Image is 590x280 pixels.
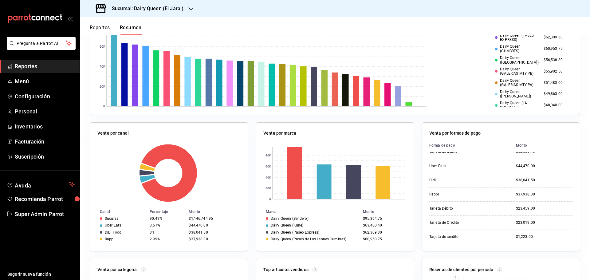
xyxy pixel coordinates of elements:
div: Dairy Queen (GALERIAS MTY PB) [495,67,538,76]
div: Dairy Queen (LA PUERTA) [495,101,538,110]
div: $37,938.30 [189,237,238,241]
div: Tarjeta de credito [429,234,491,239]
text: 0 [269,198,271,201]
div: Rappi [429,192,491,197]
text: 40K [100,65,105,69]
p: Top artículos vendidos [263,266,309,273]
div: Dairy Queen (CUMBRES) [495,44,538,53]
span: Super Admin Parrot [15,210,75,218]
td: $60,953.75 [541,43,572,54]
span: Inventarios [15,122,75,131]
div: $63,480.40 [363,223,404,227]
td: $51,483.00 [541,77,572,89]
span: Sugerir nueva función [7,271,75,278]
th: Monto [511,139,572,152]
div: $38,041.50 [189,230,238,235]
div: Dairy Queen (Paseo de Los Leones Cumbres) [271,237,346,241]
button: Reportes [90,25,110,35]
button: Resumen [120,25,142,35]
div: navigation tabs [90,25,142,35]
th: Porcentaje [147,208,186,215]
button: Pregunta a Parrot AI [7,37,76,50]
td: $48,040.00 [541,100,572,111]
span: Configuración [15,92,75,101]
span: Reportes [15,62,75,70]
td: $55,902.50 [541,66,572,77]
div: $62,309.30 [363,230,404,235]
div: Dairy Queen (GALERIAS MTY PA) [495,78,538,87]
div: Uber Eats [105,223,121,227]
span: Menú [15,77,75,85]
span: Suscripción [15,152,75,161]
div: Didi [429,178,491,183]
a: Pregunta a Parrot AI [4,45,76,51]
th: Monto [360,208,414,215]
th: Marca [256,208,360,215]
div: 3.51% [150,223,184,227]
div: Rappi [105,237,115,241]
div: $38,041.50 [516,178,572,183]
div: $1,146,744.95 [189,216,238,221]
th: Canal [90,208,147,215]
div: 2.99% [150,237,184,241]
div: $44,470.00 [516,164,572,169]
text: 20K [100,85,105,89]
th: Forma de pago [429,139,511,152]
text: 0 [103,105,105,108]
div: Dairy Queen ([PERSON_NAME]) [495,90,538,99]
div: $60,953.75 [363,237,404,241]
span: Pregunta a Parrot AI [17,40,66,47]
p: Venta por formas de pago [429,130,481,136]
span: Ayuda [15,181,67,188]
div: DiDi Food [105,230,121,235]
th: Monto [186,208,248,215]
p: Venta por marca [263,130,296,136]
td: $62,309.30 [541,32,572,43]
div: Dairy Queen (PASEO EXPRESS) [495,33,538,42]
div: Uber Eats [429,164,491,169]
div: Dairy Queen (Paseo Express) [271,230,319,235]
span: Personal [15,107,75,116]
text: 20K [265,187,271,190]
div: Dairy Queen (Kune) [271,223,303,227]
p: Venta por categoría [97,266,137,273]
div: Tarjeta de Crédito [429,220,491,225]
text: 60K [265,165,271,168]
span: Facturación [15,137,75,146]
text: 40K [265,176,271,179]
div: 3% [150,230,184,235]
p: Venta por canal [97,130,129,136]
div: $37,938.30 [516,192,572,197]
div: $44,470.00 [189,223,238,227]
div: Dairy Queen ([GEOGRAPHIC_DATA]) [495,56,538,65]
p: Reseñas de clientes por periodo [429,266,493,273]
div: $23,459.00 [516,206,572,211]
span: Recomienda Parrot [15,195,75,203]
div: $23,019.00 [516,220,572,225]
h3: Sucursal: Dairy Queen (El Jaral) [107,5,183,12]
div: Sucursal [105,216,120,221]
div: $95,364.75 [363,216,404,221]
div: 90.49% [150,216,184,221]
td: $56,538.80 [541,54,572,66]
text: 60K [100,45,105,49]
td: $49,863.00 [541,89,572,100]
div: Dairy Queen (Sendero) [271,216,309,221]
button: open_drawer_menu [68,16,73,21]
div: Tarjeta Débito [429,206,491,211]
text: 80K [265,154,271,157]
div: $1,223.00 [516,234,572,239]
